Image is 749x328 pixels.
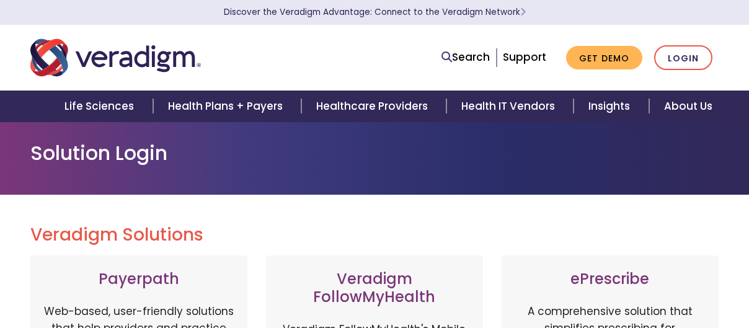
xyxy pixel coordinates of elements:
[446,91,574,122] a: Health IT Vendors
[649,91,727,122] a: About Us
[654,45,712,71] a: Login
[30,37,201,78] img: Veradigm logo
[50,91,153,122] a: Life Sciences
[514,270,706,288] h3: ePrescribe
[278,270,471,306] h3: Veradigm FollowMyHealth
[520,6,526,18] span: Learn More
[503,50,546,64] a: Support
[301,91,446,122] a: Healthcare Providers
[43,270,235,288] h3: Payerpath
[441,49,490,66] a: Search
[224,6,526,18] a: Discover the Veradigm Advantage: Connect to the Veradigm NetworkLearn More
[153,91,301,122] a: Health Plans + Payers
[566,46,642,70] a: Get Demo
[30,141,719,165] h1: Solution Login
[574,91,649,122] a: Insights
[30,224,719,246] h2: Veradigm Solutions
